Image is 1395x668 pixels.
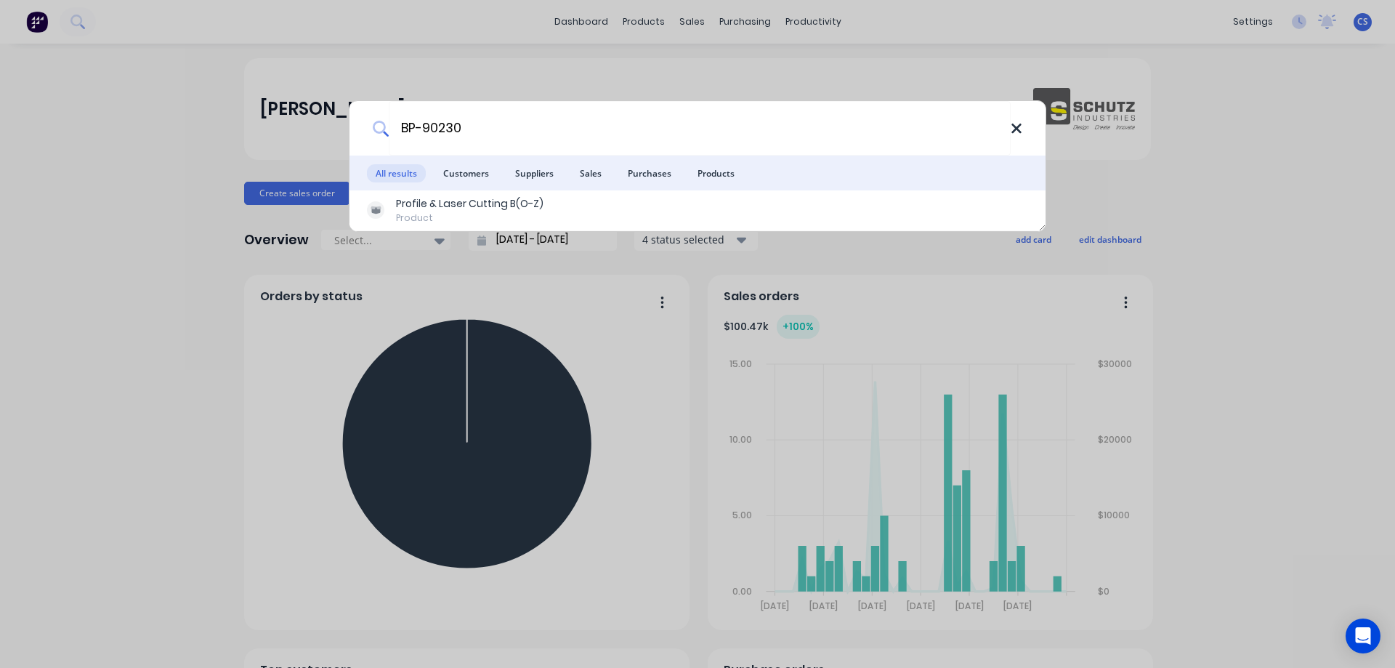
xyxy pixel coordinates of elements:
[1346,619,1380,653] div: Open Intercom Messenger
[389,101,1011,156] input: Start typing a customer or supplier name to create a new order...
[506,164,562,182] span: Suppliers
[571,164,610,182] span: Sales
[367,164,426,182] span: All results
[396,212,543,225] div: Product
[434,164,498,182] span: Customers
[619,164,680,182] span: Purchases
[396,196,543,212] div: Profile & Laser Cutting B(O-Z)
[689,164,743,182] span: Products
